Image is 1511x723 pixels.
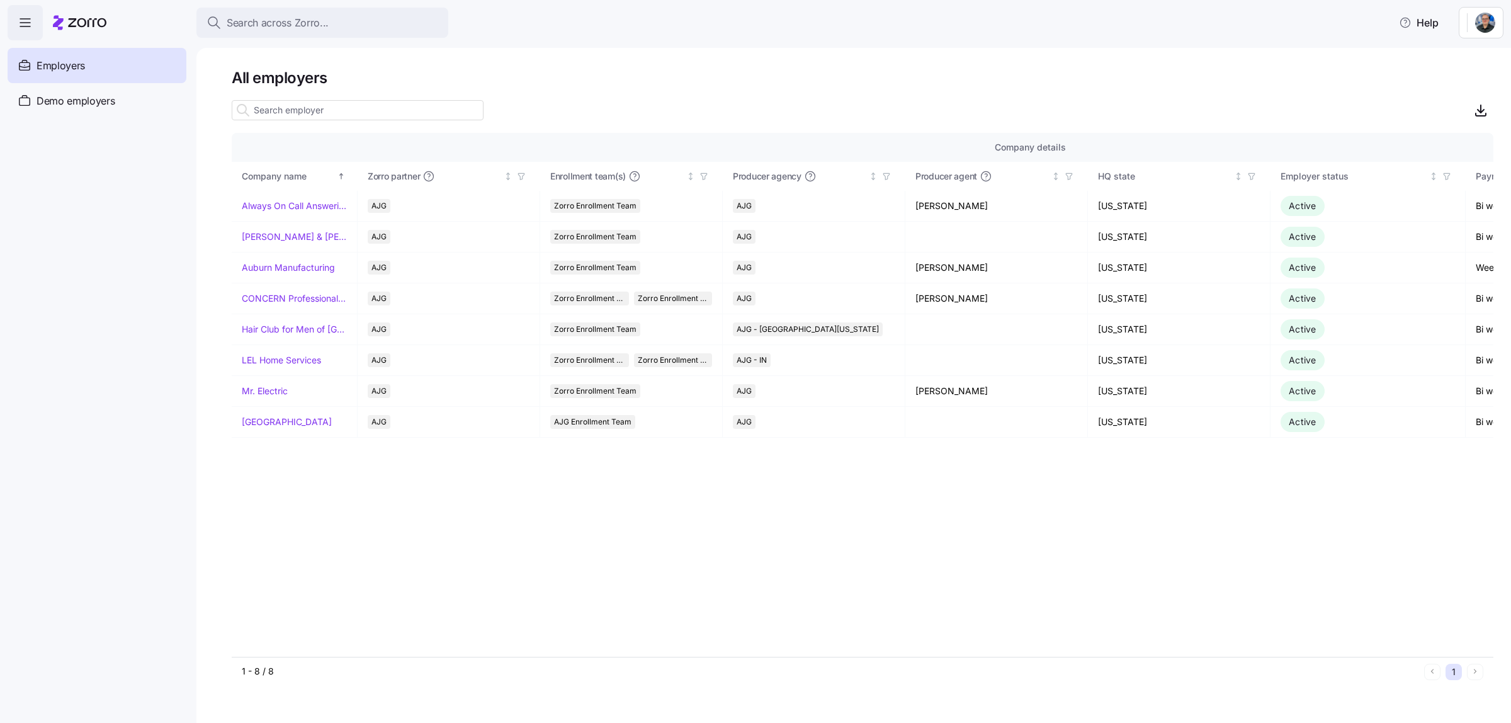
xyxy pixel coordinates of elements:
td: [PERSON_NAME] [905,253,1088,283]
div: HQ state [1098,169,1231,183]
div: Not sorted [504,172,512,181]
span: AJG [371,384,387,398]
td: [PERSON_NAME] [905,283,1088,314]
a: Auburn Manufacturing [242,261,335,274]
th: Producer agencyNot sorted [723,162,905,191]
td: [US_STATE] [1088,253,1270,283]
span: AJG Enrollment Team [554,415,631,429]
th: Employer statusNot sorted [1270,162,1466,191]
span: Producer agent [915,170,977,183]
th: Producer agentNot sorted [905,162,1088,191]
td: [US_STATE] [1088,376,1270,407]
div: Not sorted [1429,172,1438,181]
span: Zorro Enrollment Team [554,353,625,367]
span: AJG [371,415,387,429]
span: Zorro Enrollment Team [554,261,637,275]
span: AJG [371,322,387,336]
span: Active [1289,385,1316,396]
button: Next page [1467,664,1483,680]
span: Active [1289,231,1316,242]
th: Company nameSorted ascending [232,162,358,191]
img: 881f64db-862a-4d68-9582-1fb6ded42eab-1729177958311.jpeg [1475,13,1495,33]
th: Enrollment team(s)Not sorted [540,162,723,191]
span: AJG [737,384,752,398]
span: AJG [371,353,387,367]
button: Previous page [1424,664,1440,680]
span: Zorro Enrollment Team [554,292,625,305]
div: Not sorted [686,172,695,181]
div: Not sorted [869,172,878,181]
th: Zorro partnerNot sorted [358,162,540,191]
button: 1 [1446,664,1462,680]
span: Demo employers [37,93,115,109]
span: Zorro Enrollment Experts [638,292,709,305]
a: Employers [8,48,186,83]
span: Search across Zorro... [227,15,329,31]
span: AJG [737,292,752,305]
td: [US_STATE] [1088,191,1270,222]
td: [US_STATE] [1088,345,1270,376]
span: Zorro Enrollment Team [554,384,637,398]
span: Enrollment team(s) [550,170,626,183]
span: AJG [737,415,752,429]
span: Employers [37,58,85,74]
span: AJG - [GEOGRAPHIC_DATA][US_STATE] [737,322,879,336]
span: Active [1289,355,1316,365]
a: Always On Call Answering Service [242,200,347,212]
span: Help [1399,15,1439,30]
span: Active [1289,200,1316,211]
span: Producer agency [733,170,801,183]
span: Zorro Enrollment Team [554,322,637,336]
td: [PERSON_NAME] [905,191,1088,222]
span: AJG [737,230,752,244]
td: [US_STATE] [1088,222,1270,253]
span: Active [1289,293,1316,304]
span: Active [1289,262,1316,273]
a: LEL Home Services [242,354,321,367]
button: Search across Zorro... [196,8,448,38]
span: Zorro partner [368,170,420,183]
a: Demo employers [8,83,186,118]
span: AJG - IN [737,353,767,367]
button: Help [1389,10,1449,35]
span: Active [1289,416,1316,427]
th: HQ stateNot sorted [1088,162,1270,191]
div: Sorted ascending [337,172,346,181]
h1: All employers [232,68,1493,88]
span: AJG [371,292,387,305]
span: Zorro Enrollment Team [554,199,637,213]
div: Not sorted [1234,172,1243,181]
input: Search employer [232,100,484,120]
a: Hair Club for Men of [GEOGRAPHIC_DATA] [242,323,347,336]
span: Active [1289,324,1316,334]
span: AJG [371,199,387,213]
span: AJG [737,261,752,275]
td: [US_STATE] [1088,283,1270,314]
a: CONCERN Professional Services [242,292,347,305]
span: AJG [737,199,752,213]
div: Employer status [1281,169,1427,183]
div: 1 - 8 / 8 [242,665,1419,678]
a: [GEOGRAPHIC_DATA] [242,416,332,428]
span: Zorro Enrollment Team [554,230,637,244]
span: AJG [371,261,387,275]
td: [US_STATE] [1088,314,1270,345]
div: Company name [242,169,335,183]
a: [PERSON_NAME] & [PERSON_NAME]'s [242,231,347,243]
div: Not sorted [1051,172,1060,181]
span: AJG [371,230,387,244]
a: Mr. Electric [242,385,288,397]
span: Zorro Enrollment Experts [638,353,709,367]
td: [US_STATE] [1088,407,1270,438]
td: [PERSON_NAME] [905,376,1088,407]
